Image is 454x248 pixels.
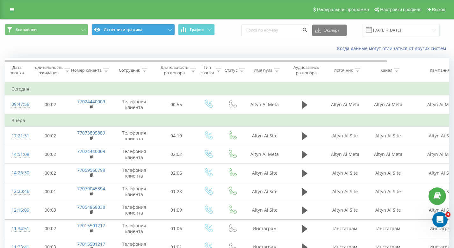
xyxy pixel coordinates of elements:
td: 00:02 [31,164,70,182]
a: 77059560798 [77,167,105,173]
a: 77015501217 [77,241,105,247]
td: Altyn Ai Site [324,182,367,201]
iframe: Intercom live chat [432,212,448,227]
button: Все звонки [5,24,88,35]
td: Altyn Ai Site [244,164,285,182]
td: Инстаграм [367,219,410,238]
div: Имя пула [254,68,272,73]
td: 04:10 [156,127,196,145]
div: Статус [225,68,237,73]
td: Altyn Ai Site [367,127,410,145]
div: Дата звонка [5,65,29,76]
td: 00:02 [31,219,70,238]
td: Телефония клиента [112,182,156,201]
td: 00:02 [31,145,70,164]
td: Altyn Ai Meta [367,145,410,164]
div: Номер клиента [71,68,102,73]
div: 09:47:56 [11,98,24,111]
button: Экспорт [312,25,347,36]
td: Altyn Ai Site [367,182,410,201]
td: Altyn Ai Site [367,201,410,219]
td: 00:01 [31,182,70,201]
button: График [178,24,215,35]
button: Источники трафика [91,24,175,35]
td: Altyn Ai Meta [324,145,367,164]
td: Altyn Ai Site [324,201,367,219]
span: Реферальная программа [317,7,369,12]
td: Телефония клиента [112,145,156,164]
td: Инстаграм [244,219,285,238]
span: График [190,27,204,32]
td: 01:28 [156,182,196,201]
td: Телефония клиента [112,95,156,114]
div: Длительность разговора [161,65,189,76]
div: Источник [334,68,353,73]
td: 00:55 [156,95,196,114]
td: Altyn Ai Meta [244,145,285,164]
td: Телефония клиента [112,127,156,145]
a: 77079045394 [77,186,105,192]
td: Инстаграм [324,219,367,238]
div: 17:21:31 [11,130,24,142]
td: Телефония клиента [112,201,156,219]
div: Сотрудник [119,68,140,73]
td: 00:02 [31,95,70,114]
td: 01:06 [156,219,196,238]
td: Телефония клиента [112,164,156,182]
span: Все звонки [15,27,37,32]
td: Altyn Ai Meta [324,95,367,114]
td: Altyn Ai Meta [244,95,285,114]
td: 02:02 [156,145,196,164]
span: Настройки профиля [380,7,422,12]
div: Тип звонка [200,65,214,76]
span: 4 [445,212,450,217]
td: Altyn Ai Site [367,164,410,182]
div: 12:16:09 [11,204,24,216]
div: 12:23:46 [11,185,24,198]
td: Телефония клиента [112,219,156,238]
span: Выход [432,7,445,12]
div: Кампания [430,68,450,73]
div: 14:26:30 [11,167,24,179]
a: 77015501217 [77,222,105,229]
a: 77024440009 [77,98,105,105]
div: Канал [380,68,392,73]
a: 77024440009 [77,148,105,154]
a: 77073895889 [77,130,105,136]
td: Altyn Ai Site [244,201,285,219]
a: 77054868038 [77,204,105,210]
input: Поиск по номеру [241,25,309,36]
td: Altyn Ai Site [324,164,367,182]
div: 14:51:08 [11,148,24,161]
td: Altyn Ai Meta [367,95,410,114]
td: 02:06 [156,164,196,182]
div: Аудиозапись разговора [291,65,322,76]
a: Когда данные могут отличаться от других систем [337,45,449,51]
td: 01:09 [156,201,196,219]
td: Altyn Ai Site [324,127,367,145]
div: Длительность ожидания [35,65,63,76]
td: Altyn Ai Site [244,127,285,145]
td: 00:03 [31,201,70,219]
td: 00:02 [31,127,70,145]
td: Altyn Ai Site [244,182,285,201]
div: 11:34:51 [11,222,24,235]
